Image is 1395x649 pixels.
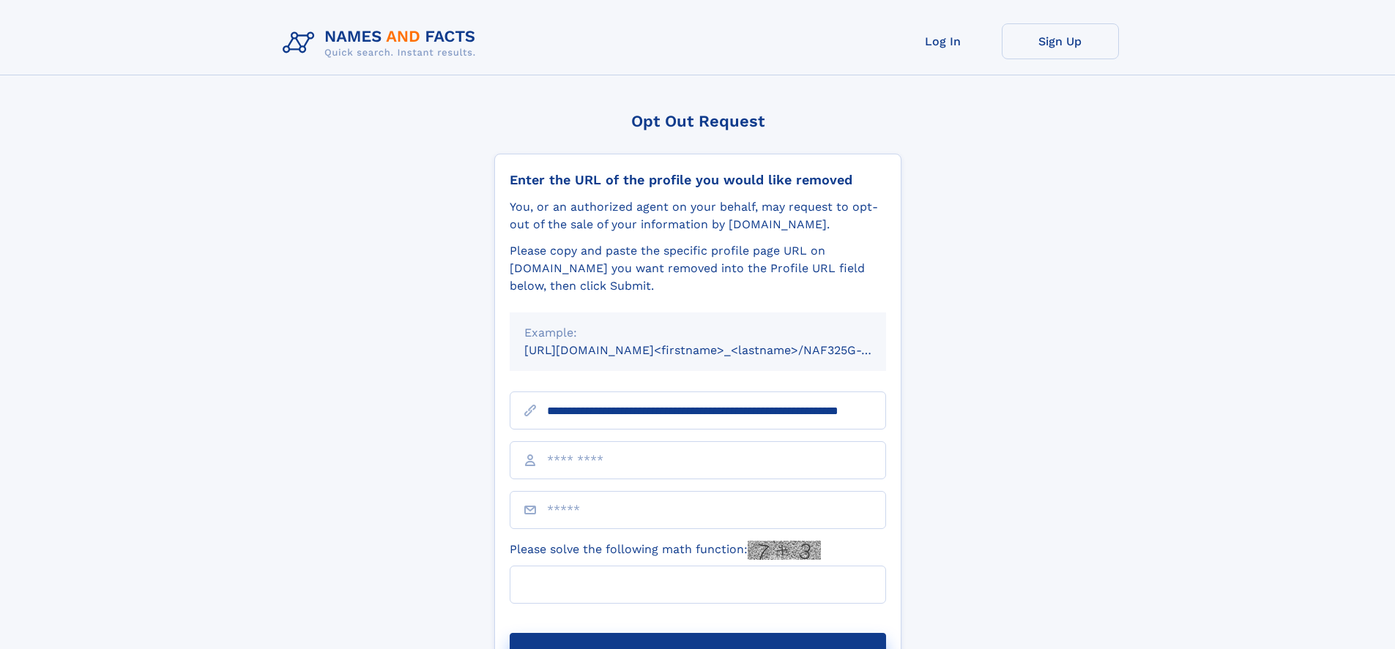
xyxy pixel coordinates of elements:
[277,23,488,63] img: Logo Names and Facts
[510,242,886,295] div: Please copy and paste the specific profile page URL on [DOMAIN_NAME] you want removed into the Pr...
[885,23,1002,59] a: Log In
[510,198,886,233] div: You, or an authorized agent on your behalf, may request to opt-out of the sale of your informatio...
[510,172,886,188] div: Enter the URL of the profile you would like removed
[524,324,871,342] div: Example:
[524,343,914,357] small: [URL][DOMAIN_NAME]<firstname>_<lastname>/NAF325G-xxxxxxxx
[1002,23,1119,59] a: Sign Up
[494,112,901,130] div: Opt Out Request
[510,541,821,560] label: Please solve the following math function:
